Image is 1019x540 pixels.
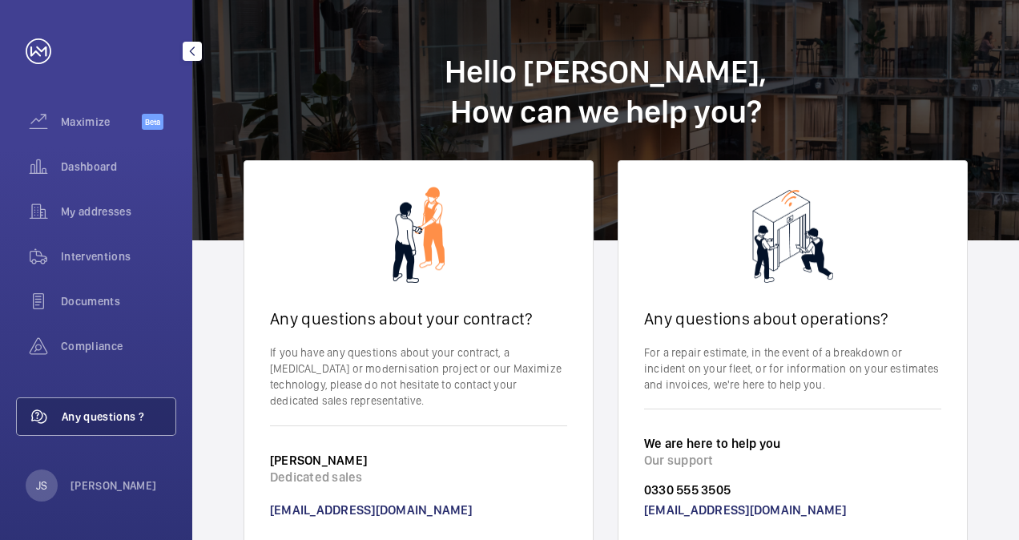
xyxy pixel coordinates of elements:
[61,248,176,264] span: Interventions
[644,308,941,328] h2: Any questions about operations?
[61,204,176,220] span: My addresses
[61,293,176,309] span: Documents
[70,478,157,494] p: [PERSON_NAME]
[270,345,567,409] p: If you have any questions about your contract, a [MEDICAL_DATA] or modernisation project or our M...
[142,114,163,130] span: Beta
[270,502,473,518] a: [EMAIL_ADDRESS][DOMAIN_NAME]
[270,469,567,486] p: Dedicated sales
[270,308,567,328] h2: Any questions about your contract?
[644,502,847,518] a: [EMAIL_ADDRESS][DOMAIN_NAME]
[644,482,731,498] a: 0330 555 3505
[644,452,941,469] p: Our support
[393,187,444,283] img: contact-sales.png
[61,338,176,354] span: Compliance
[644,435,941,452] h3: We are here to help you
[36,478,47,494] p: JS
[752,187,832,283] img: contact-ops.png
[270,452,567,469] h3: [PERSON_NAME]
[61,114,142,130] span: Maximize
[61,159,176,175] span: Dashboard
[62,409,175,425] span: Any questions ?
[644,345,941,393] p: For a repair estimate, in the event of a breakdown or incident on your fleet, or for information ...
